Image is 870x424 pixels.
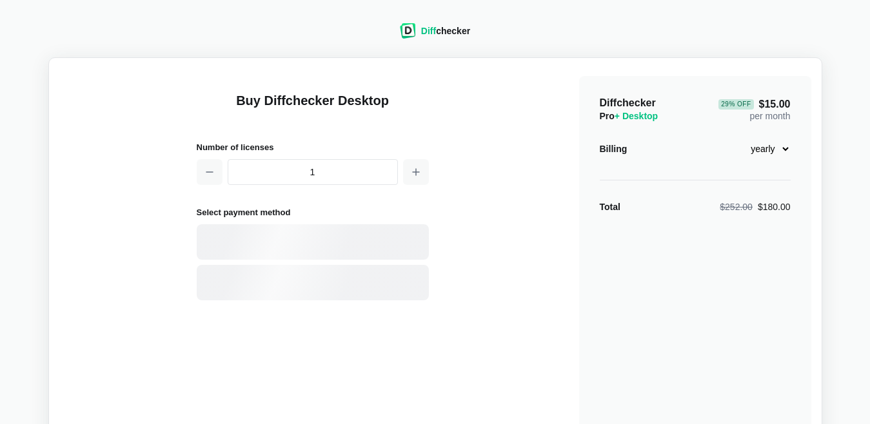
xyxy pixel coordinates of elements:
span: Pro [600,111,658,121]
div: $180.00 [720,200,790,213]
div: checker [421,24,470,37]
h2: Select payment method [197,206,429,219]
div: Billing [600,142,628,155]
input: 1 [228,159,398,185]
h1: Buy Diffchecker Desktop [197,92,429,125]
strong: Total [600,202,620,212]
span: $15.00 [718,99,790,110]
a: Diffchecker logoDiffchecker [400,30,470,41]
span: + Desktop [615,111,658,121]
span: $252.00 [720,202,753,212]
h2: Number of licenses [197,140,429,154]
div: 29 % Off [718,99,753,110]
span: Diffchecker [600,97,656,108]
img: Diffchecker logo [400,23,416,39]
span: Diff [421,26,436,36]
div: per month [718,97,790,122]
